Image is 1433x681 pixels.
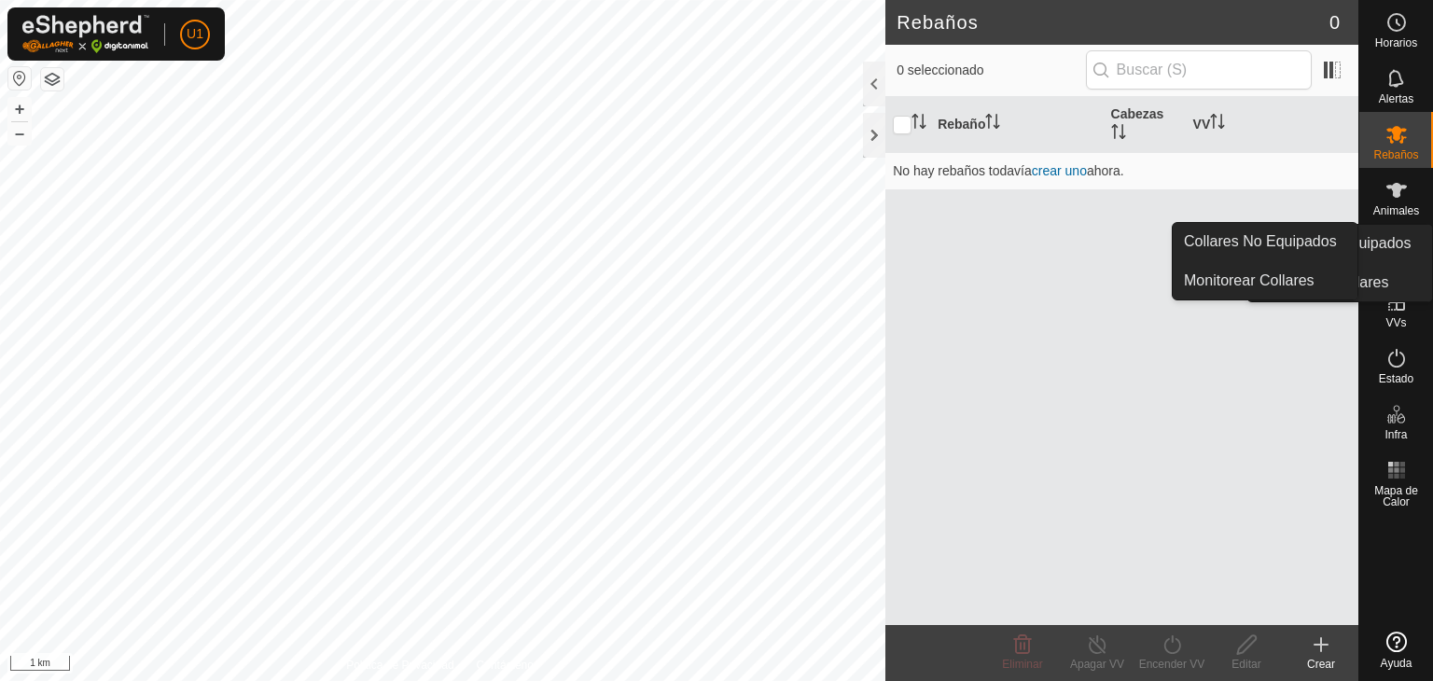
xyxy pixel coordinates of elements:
a: Monitorear Collares [1173,262,1357,299]
span: 0 seleccionado [897,61,1085,80]
div: Apagar VV [1060,656,1134,673]
button: Restablecer Mapa [8,67,31,90]
th: Cabezas [1104,97,1186,153]
span: Eliminar [1002,658,1042,671]
a: crear uno [1032,163,1087,178]
div: Crear [1284,656,1358,673]
span: Collares No Equipados [1184,230,1337,253]
p-sorticon: Activar para ordenar [985,117,1000,132]
p-sorticon: Activar para ordenar [1111,127,1126,142]
a: Contáctenos [477,657,539,674]
p-sorticon: Activar para ordenar [1210,117,1225,132]
button: Capas del Mapa [41,68,63,90]
div: Editar [1209,656,1284,673]
p-sorticon: Activar para ordenar [911,117,926,132]
span: Mapa de Calor [1364,485,1428,507]
h2: Rebaños [897,11,1329,34]
span: U1 [187,24,203,44]
div: Encender VV [1134,656,1209,673]
span: Infra [1384,429,1407,440]
span: VVs [1385,317,1406,328]
th: Rebaño [930,97,1103,153]
span: 0 [1329,8,1340,36]
span: Ayuda [1381,658,1412,669]
td: No hay rebaños todavía ahora. [885,152,1358,189]
th: VV [1186,97,1358,153]
span: Monitorear Collares [1184,270,1315,292]
span: Animales [1373,205,1419,216]
input: Buscar (S) [1086,50,1312,90]
a: Collares No Equipados [1173,223,1357,260]
span: Rebaños [1373,149,1418,160]
a: Política de Privacidad [346,657,453,674]
span: Estado [1379,373,1413,384]
button: + [8,98,31,120]
span: Alertas [1379,93,1413,104]
img: Logo Gallagher [22,15,149,53]
a: Ayuda [1359,624,1433,676]
button: – [8,122,31,145]
span: Horarios [1375,37,1417,49]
